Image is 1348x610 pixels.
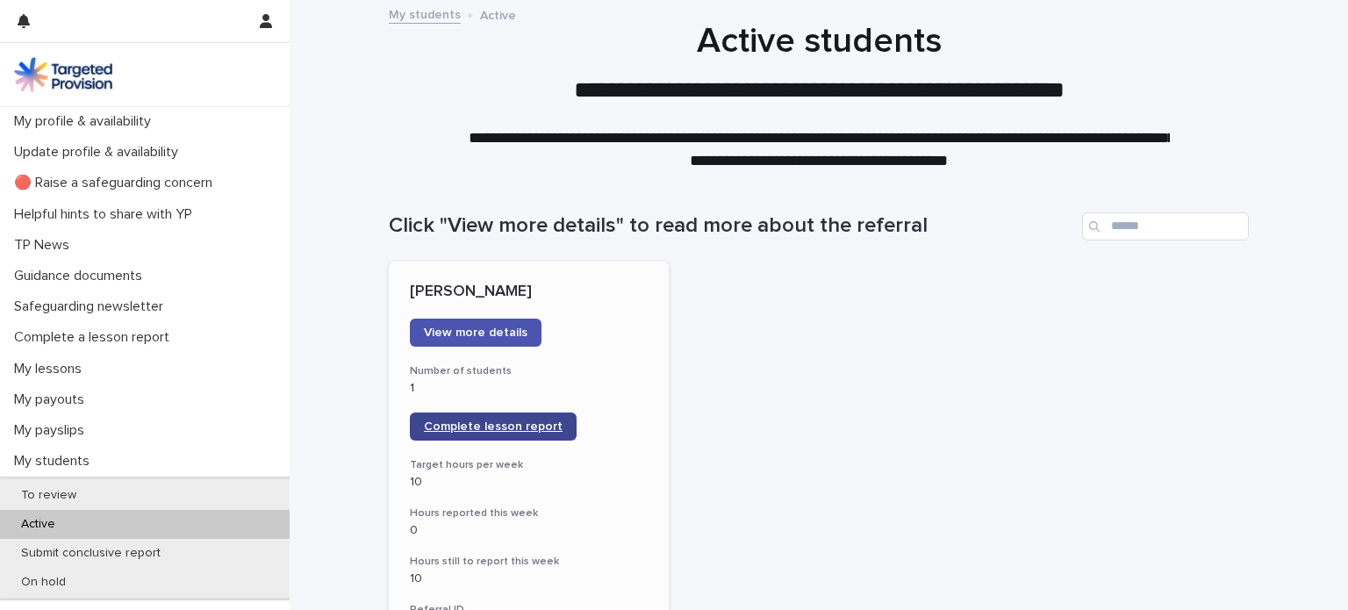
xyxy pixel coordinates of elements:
p: To review [7,488,90,503]
h3: Hours still to report this week [410,555,648,569]
p: Guidance documents [7,268,156,284]
h3: Hours reported this week [410,506,648,520]
p: My lessons [7,361,96,377]
p: Safeguarding newsletter [7,298,177,315]
h3: Number of students [410,364,648,378]
a: View more details [410,319,541,347]
p: Submit conclusive report [7,546,175,561]
p: Active [480,4,516,24]
p: TP News [7,237,83,254]
p: 10 [410,475,648,490]
p: My students [7,453,104,470]
a: My students [389,4,461,24]
p: 10 [410,571,648,586]
h3: Target hours per week [410,458,648,472]
input: Search [1082,212,1249,240]
p: 🔴 Raise a safeguarding concern [7,175,226,191]
p: [PERSON_NAME] [410,283,648,302]
p: Helpful hints to share with YP [7,206,206,223]
h1: Click "View more details" to read more about the referral [389,213,1075,239]
h1: Active students [389,20,1249,62]
p: My payouts [7,391,98,408]
p: Update profile & availability [7,144,192,161]
p: On hold [7,575,80,590]
p: 1 [410,381,648,396]
span: Complete lesson report [424,420,563,433]
p: Complete a lesson report [7,329,183,346]
p: My payslips [7,422,98,439]
a: Complete lesson report [410,413,577,441]
p: 0 [410,523,648,538]
p: Active [7,517,69,532]
p: My profile & availability [7,113,165,130]
img: M5nRWzHhSzIhMunXDL62 [14,57,112,92]
span: View more details [424,327,527,339]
